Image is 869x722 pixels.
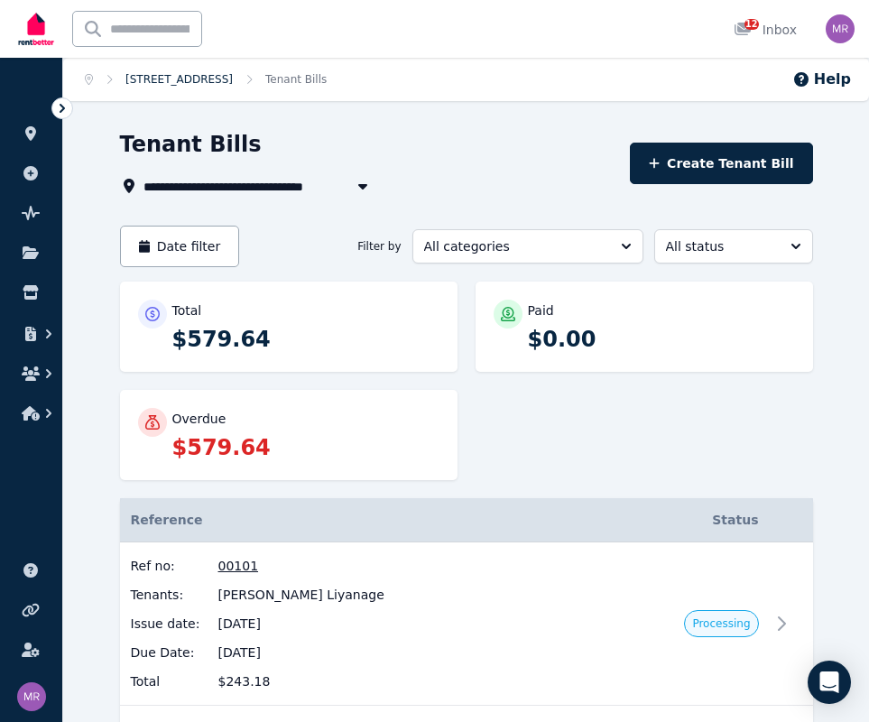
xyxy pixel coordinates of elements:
[602,498,770,542] th: Status
[131,672,208,690] span: Total
[528,325,795,354] p: $0.00
[692,616,750,631] span: Processing
[172,325,439,354] p: $579.64
[265,73,327,86] a: Tenant Bills
[666,237,776,255] span: All status
[218,615,591,633] span: [DATE]
[528,301,554,319] p: Paid
[826,14,855,43] img: Mulyadi Robin
[125,73,233,86] a: [STREET_ADDRESS]
[172,301,202,319] p: Total
[792,69,851,90] button: Help
[654,229,813,264] button: All status
[808,661,851,704] div: Open Intercom Messenger
[734,21,797,39] div: Inbox
[131,557,208,575] span: Ref no:
[744,19,759,30] span: 12
[131,586,208,604] span: Tenants:
[218,672,591,690] span: $243.18
[218,557,591,575] span: 00101
[17,682,46,711] img: Mulyadi Robin
[424,237,606,255] span: All categories
[172,433,439,462] p: $579.64
[63,58,348,101] nav: Breadcrumb
[218,643,591,662] span: [DATE]
[412,229,643,264] button: All categories
[14,6,58,51] img: RentBetter
[357,239,401,254] span: Filter by
[131,513,203,527] span: Reference
[172,410,226,428] p: Overdue
[120,226,240,267] button: Date filter
[131,615,208,633] span: Issue date:
[630,143,813,184] button: Create Tenant Bill
[131,643,208,662] span: Due Date:
[120,130,262,159] h1: Tenant Bills
[218,586,591,604] span: [PERSON_NAME] Liyanage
